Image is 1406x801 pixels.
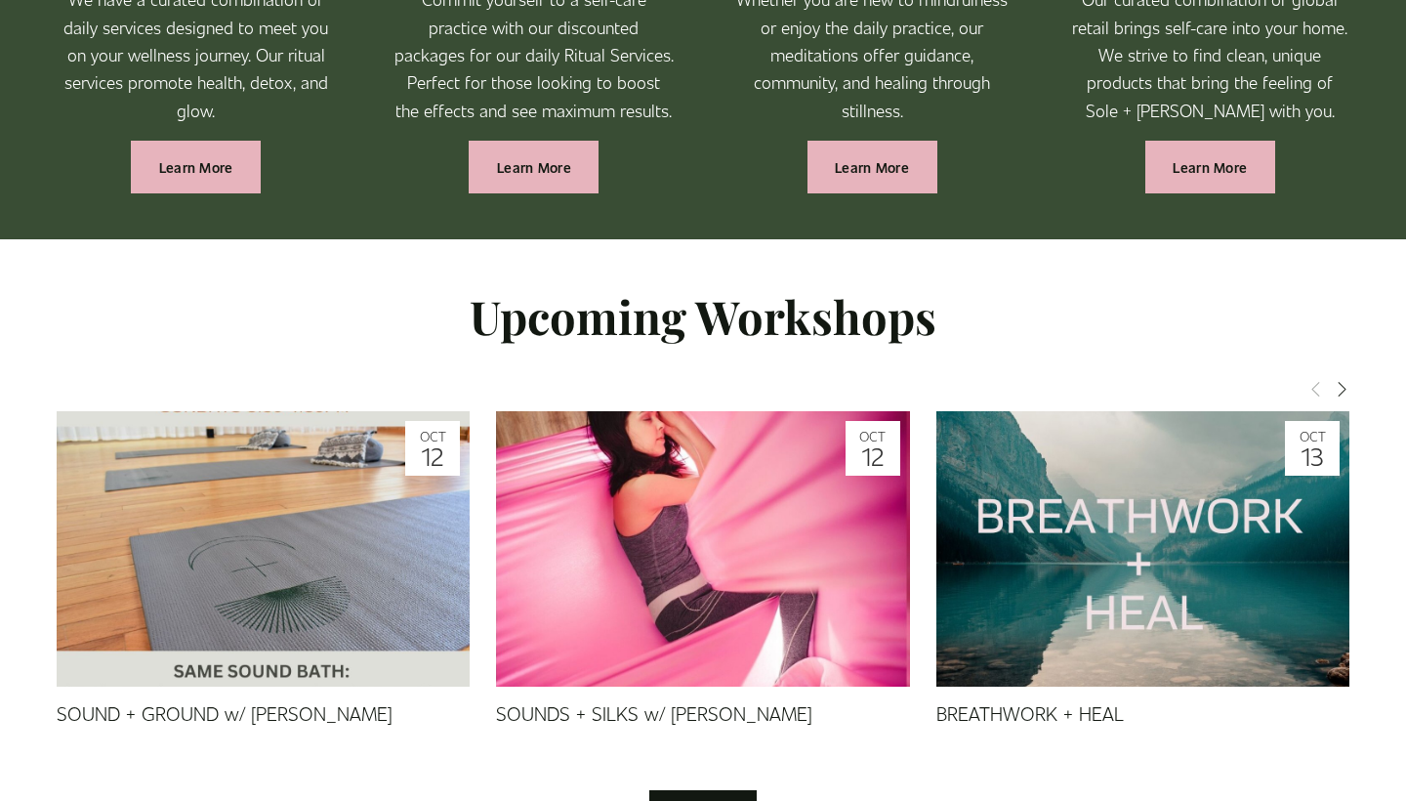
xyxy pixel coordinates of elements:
[1145,141,1275,192] a: Learn More
[1334,379,1349,397] span: Next
[936,700,1124,725] a: BREATHWORK + HEAL
[807,141,937,192] a: Learn More
[408,443,457,468] span: 12
[1288,443,1337,468] span: 13
[469,141,599,192] a: Learn More
[57,286,1350,346] h2: Upcoming Workshops
[1308,379,1324,397] span: Previous
[1288,429,1337,443] span: Oct
[131,141,261,192] a: Learn More
[496,700,812,725] a: SOUNDS + SILKS w/ [PERSON_NAME]
[57,342,471,756] img: SOUND + GROUND w/ Marian McNair
[848,443,897,468] span: 12
[936,411,1350,687] a: BREATHWORK + HEAL Oct 13
[496,411,910,687] a: SOUNDS + SILKS w/ Marian McNair Oct 12
[57,411,471,687] a: SOUND + GROUND w/ Marian McNair Oct 12
[408,429,457,443] span: Oct
[936,342,1350,756] img: BREATHWORK + HEAL
[57,700,393,725] a: SOUND + GROUND w/ [PERSON_NAME]
[848,429,897,443] span: Oct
